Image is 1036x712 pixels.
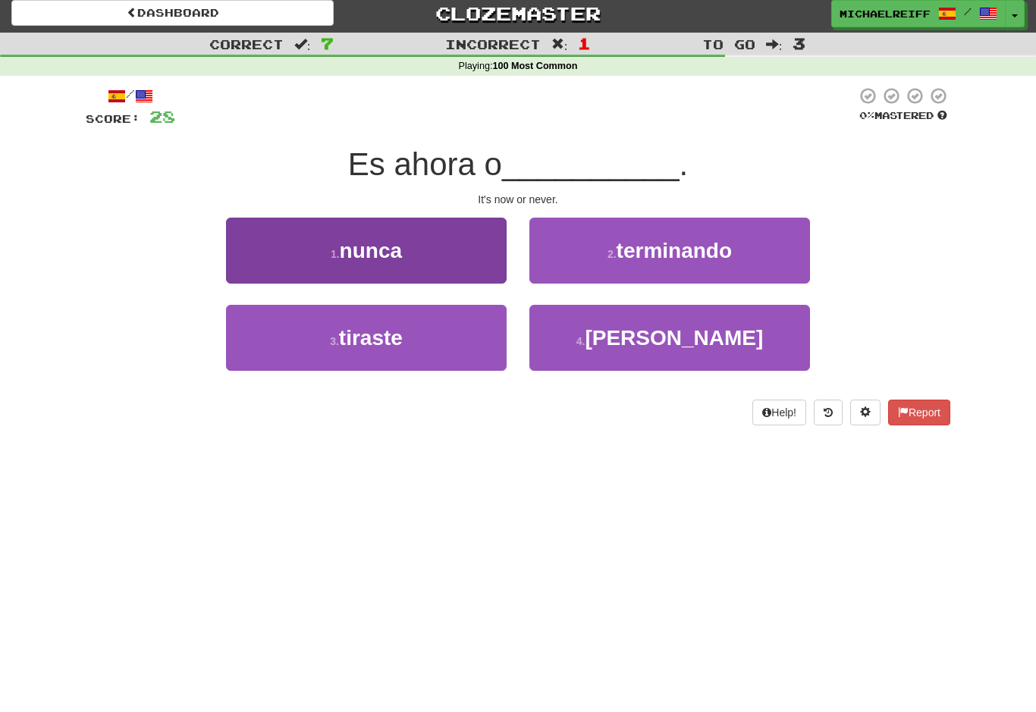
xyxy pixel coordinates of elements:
[226,218,507,284] button: 1.nunca
[330,335,339,347] small: 3 .
[888,400,950,425] button: Report
[86,192,950,207] div: It's now or never.
[856,109,950,123] div: Mastered
[551,38,568,51] span: :
[814,400,843,425] button: Round history (alt+y)
[529,218,810,284] button: 2.terminando
[86,112,140,125] span: Score:
[578,34,591,52] span: 1
[331,248,340,260] small: 1 .
[702,36,755,52] span: To go
[840,7,931,20] span: michaelreiff
[964,6,972,17] span: /
[226,305,507,371] button: 3.tiraste
[294,38,311,51] span: :
[209,36,284,52] span: Correct
[321,34,334,52] span: 7
[340,239,402,262] span: nunca
[502,146,680,182] span: __________
[529,305,810,371] button: 4.[PERSON_NAME]
[86,86,175,105] div: /
[752,400,806,425] button: Help!
[585,326,763,350] span: [PERSON_NAME]
[859,109,874,121] span: 0 %
[617,239,732,262] span: terminando
[348,146,502,182] span: Es ahora o
[607,248,617,260] small: 2 .
[339,326,403,350] span: tiraste
[149,107,175,126] span: 28
[492,61,577,71] strong: 100 Most Common
[766,38,783,51] span: :
[680,146,689,182] span: .
[793,34,805,52] span: 3
[445,36,541,52] span: Incorrect
[576,335,585,347] small: 4 .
